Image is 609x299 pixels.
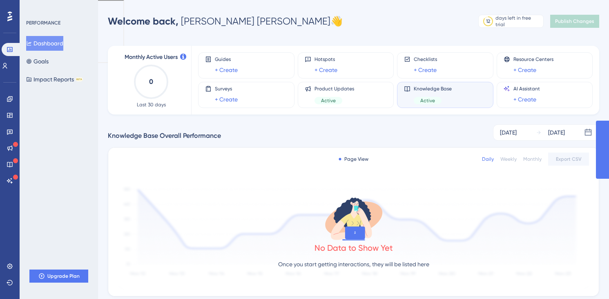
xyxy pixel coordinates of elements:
[137,101,166,108] span: Last 30 days
[414,65,437,75] a: + Create
[548,128,565,137] div: [DATE]
[513,65,536,75] a: + Create
[149,78,153,85] text: 0
[420,97,435,104] span: Active
[339,156,368,162] div: Page View
[278,259,429,269] p: Once you start getting interactions, they will be listed here
[500,156,517,162] div: Weekly
[321,97,336,104] span: Active
[555,18,594,25] span: Publish Changes
[513,94,536,104] a: + Create
[556,156,582,162] span: Export CSV
[215,94,238,104] a: + Create
[29,270,88,283] button: Upgrade Plan
[108,15,343,28] div: [PERSON_NAME] [PERSON_NAME] 👋
[26,20,60,26] div: PERFORMANCE
[550,15,599,28] button: Publish Changes
[125,52,178,62] span: Monthly Active Users
[414,85,452,92] span: Knowledge Base
[513,56,553,63] span: Resource Centers
[215,56,238,63] span: Guides
[575,267,599,291] iframe: UserGuiding AI Assistant Launcher
[495,15,541,28] div: days left in free trial
[47,273,80,279] span: Upgrade Plan
[76,77,83,81] div: BETA
[315,56,337,63] span: Hotspots
[215,65,238,75] a: + Create
[215,85,238,92] span: Surveys
[26,54,49,69] button: Goals
[26,72,83,87] button: Impact ReportsBETA
[523,156,542,162] div: Monthly
[486,18,490,25] div: 12
[414,56,437,63] span: Checklists
[315,65,337,75] a: + Create
[482,156,494,162] div: Daily
[513,85,540,92] span: AI Assistant
[26,36,63,51] button: Dashboard
[500,128,517,137] div: [DATE]
[315,242,393,254] div: No Data to Show Yet
[548,153,589,166] button: Export CSV
[315,85,354,92] span: Product Updates
[108,15,178,27] span: Welcome back,
[108,131,221,141] span: Knowledge Base Overall Performance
